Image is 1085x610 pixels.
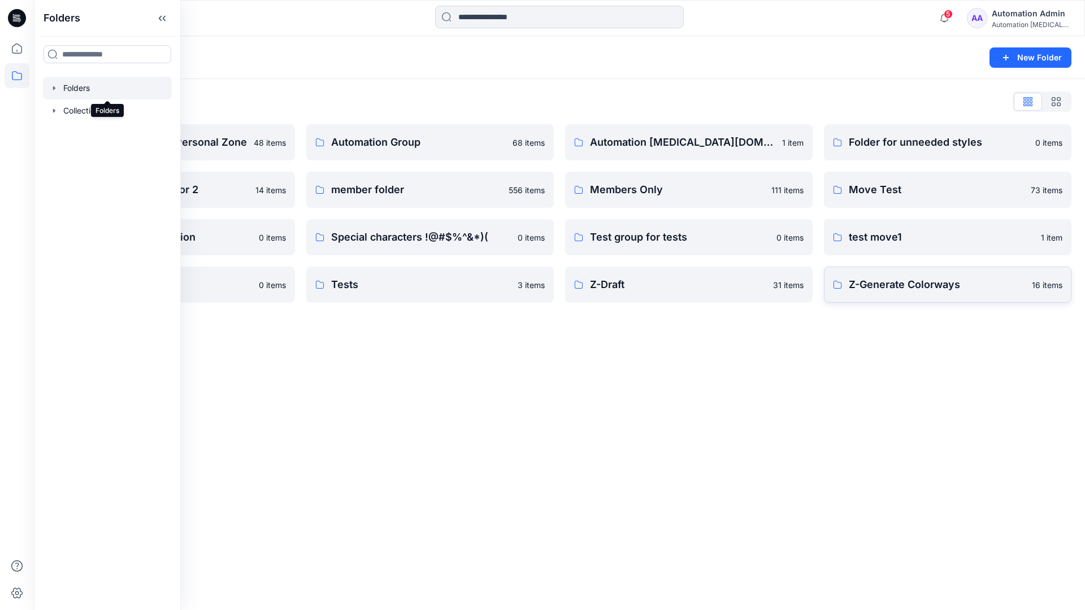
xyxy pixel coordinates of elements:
[989,47,1071,68] button: New Folder
[331,182,502,198] p: member folder
[992,7,1071,20] div: Automation Admin
[306,267,554,303] a: Tests3 items
[254,137,286,149] p: 48 items
[771,184,804,196] p: 111 items
[992,20,1071,29] div: Automation [MEDICAL_DATA]...
[776,232,804,243] p: 0 items
[849,182,1024,198] p: Move Test
[306,219,554,255] a: Special characters !@#$%^&*)(0 items
[590,229,770,245] p: Test group for tests
[509,184,545,196] p: 556 items
[1032,279,1062,291] p: 16 items
[590,277,766,293] p: Z-Draft
[849,229,1034,245] p: test move1
[1031,184,1062,196] p: 73 items
[331,277,511,293] p: Tests
[824,124,1071,160] a: Folder for unneeded styles0 items
[849,134,1028,150] p: Folder for unneeded styles
[331,229,511,245] p: Special characters !@#$%^&*)(
[773,279,804,291] p: 31 items
[590,182,765,198] p: Members Only
[306,172,554,208] a: member folder556 items
[565,124,813,160] a: Automation [MEDICAL_DATA][DOMAIN_NAME]1 item
[967,8,987,28] div: AA
[518,279,545,291] p: 3 items
[259,232,286,243] p: 0 items
[259,279,286,291] p: 0 items
[306,124,554,160] a: Automation Group68 items
[824,172,1071,208] a: Move Test73 items
[255,184,286,196] p: 14 items
[565,172,813,208] a: Members Only111 items
[1035,137,1062,149] p: 0 items
[331,134,506,150] p: Automation Group
[944,10,953,19] span: 5
[824,267,1071,303] a: Z-Generate Colorways16 items
[782,137,804,149] p: 1 item
[565,267,813,303] a: Z-Draft31 items
[565,219,813,255] a: Test group for tests0 items
[513,137,545,149] p: 68 items
[590,134,775,150] p: Automation [MEDICAL_DATA][DOMAIN_NAME]
[824,219,1071,255] a: test move11 item
[849,277,1025,293] p: Z-Generate Colorways
[518,232,545,243] p: 0 items
[1041,232,1062,243] p: 1 item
